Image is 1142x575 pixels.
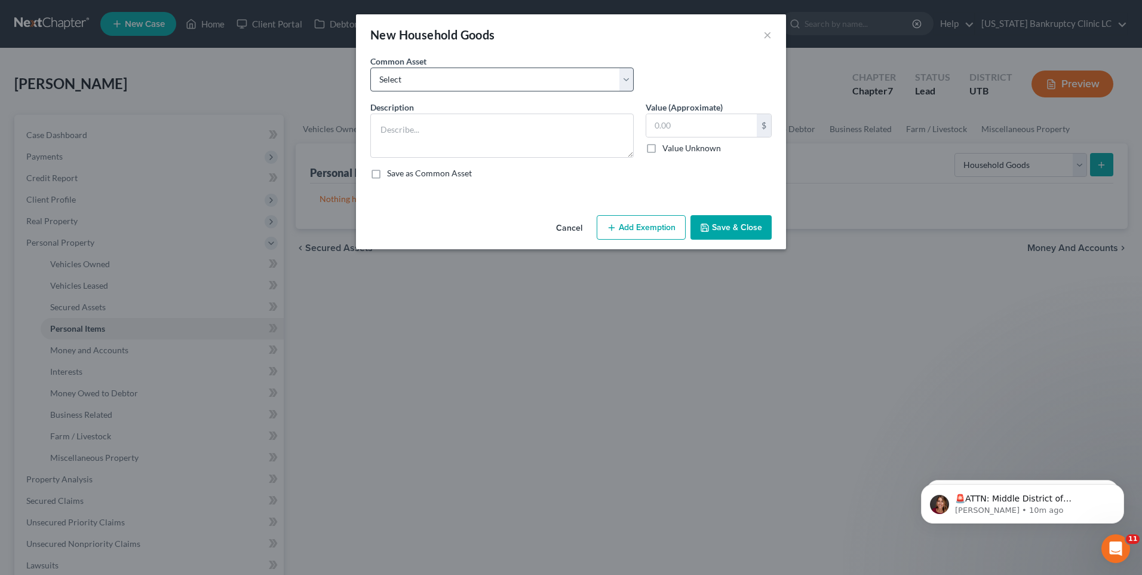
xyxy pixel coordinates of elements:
div: New Household Goods [370,26,495,43]
button: Add Exemption [597,215,686,240]
div: $ [757,114,771,137]
button: Save & Close [690,215,772,240]
iframe: Intercom notifications message [903,459,1142,543]
label: Value (Approximate) [646,101,723,114]
span: Description [370,102,414,112]
input: 0.00 [646,114,757,137]
button: Cancel [547,216,592,240]
label: Save as Common Asset [387,167,472,179]
span: 11 [1126,534,1140,544]
iframe: Intercom live chat [1101,534,1130,563]
label: Value Unknown [662,142,721,154]
label: Common Asset [370,55,426,68]
button: × [763,27,772,42]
